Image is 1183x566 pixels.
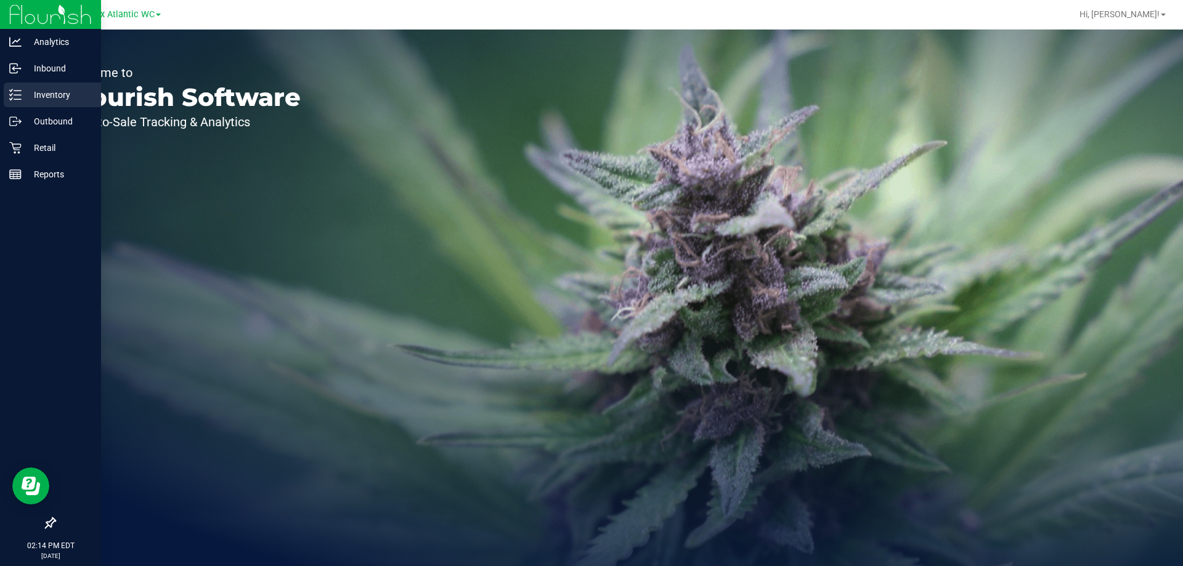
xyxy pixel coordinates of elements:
[9,36,22,48] inline-svg: Analytics
[12,467,49,504] iframe: Resource center
[9,142,22,154] inline-svg: Retail
[1079,9,1160,19] span: Hi, [PERSON_NAME]!
[67,116,301,128] p: Seed-to-Sale Tracking & Analytics
[9,62,22,75] inline-svg: Inbound
[91,9,155,20] span: Jax Atlantic WC
[22,114,96,129] p: Outbound
[9,115,22,127] inline-svg: Outbound
[67,85,301,110] p: Flourish Software
[22,34,96,49] p: Analytics
[6,551,96,560] p: [DATE]
[22,61,96,76] p: Inbound
[9,168,22,180] inline-svg: Reports
[9,89,22,101] inline-svg: Inventory
[22,87,96,102] p: Inventory
[6,540,96,551] p: 02:14 PM EDT
[67,67,301,79] p: Welcome to
[22,140,96,155] p: Retail
[22,167,96,182] p: Reports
